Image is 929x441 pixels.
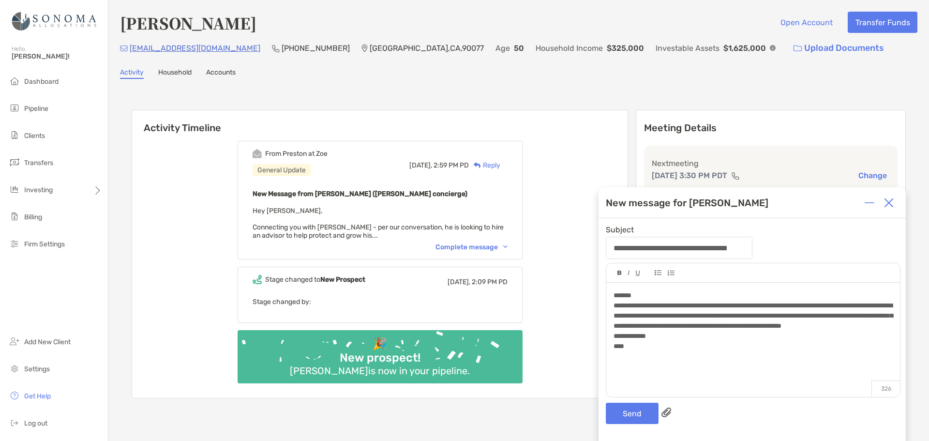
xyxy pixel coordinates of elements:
span: 2:09 PM PD [472,278,508,286]
b: New Prospect [320,275,365,284]
img: Event icon [253,149,262,158]
img: logout icon [9,417,20,428]
img: Info Icon [770,45,776,51]
p: 50 [514,42,524,54]
p: Stage changed by: [253,296,508,308]
div: [PERSON_NAME] is now in your pipeline. [286,365,474,377]
div: 🎉 [369,337,391,351]
span: Transfers [24,159,53,167]
span: Get Help [24,392,51,400]
span: [DATE], [448,278,470,286]
p: [DATE] 3:30 PM PDT [652,169,727,182]
span: 2:59 PM PD [434,161,469,169]
span: Log out [24,419,47,427]
p: 326 [871,380,900,397]
img: settings icon [9,363,20,374]
img: Location Icon [361,45,368,52]
button: Open Account [773,12,840,33]
img: Chevron icon [503,245,508,248]
p: Investable Assets [656,42,719,54]
span: Add New Client [24,338,71,346]
div: Stage changed to [265,275,365,284]
button: Transfer Funds [848,12,917,33]
img: Confetti [238,330,523,375]
img: paperclip attachments [661,408,671,417]
img: Zoe Logo [12,4,96,39]
div: Reply [469,160,500,170]
img: Email Icon [120,46,128,51]
img: investing icon [9,183,20,195]
img: Editor control icon [667,270,674,276]
img: Reply icon [474,162,481,168]
img: dashboard icon [9,75,20,87]
img: communication type [731,172,740,180]
span: Dashboard [24,77,59,86]
b: New Message from [PERSON_NAME] ([PERSON_NAME] concierge) [253,190,467,198]
label: Subject [606,226,634,234]
span: Billing [24,213,42,221]
img: button icon [794,45,802,52]
img: Editor control icon [635,271,640,276]
span: Investing [24,186,53,194]
p: $1,625,000 [723,42,766,54]
img: Phone Icon [272,45,280,52]
img: Event icon [253,275,262,284]
span: Hey [PERSON_NAME], Connecting you with [PERSON_NAME] - per our conversation, he is looking to hir... [253,207,504,240]
img: firm-settings icon [9,238,20,249]
img: transfers icon [9,156,20,168]
img: clients icon [9,129,20,141]
a: Accounts [206,68,236,79]
h6: Activity Timeline [132,110,628,134]
button: Change [855,170,890,181]
a: Activity [120,68,144,79]
div: New message for [PERSON_NAME] [606,197,768,209]
img: Editor control icon [628,271,629,275]
img: get-help icon [9,390,20,401]
div: Complete message [435,243,508,251]
div: New prospect! [336,351,424,365]
span: Pipeline [24,105,48,113]
p: [EMAIL_ADDRESS][DOMAIN_NAME] [130,42,260,54]
img: Expand or collapse [865,198,874,208]
div: General Update [253,164,311,176]
img: Editor control icon [655,270,661,275]
img: pipeline icon [9,102,20,114]
span: [PERSON_NAME]! [12,52,102,61]
p: [GEOGRAPHIC_DATA] , CA , 90077 [370,42,484,54]
span: Clients [24,132,45,140]
p: $325,000 [607,42,644,54]
p: Household Income [536,42,603,54]
p: Meeting Details [644,122,898,134]
button: Send [606,403,659,424]
img: billing icon [9,211,20,222]
span: Firm Settings [24,240,65,248]
span: [DATE], [409,161,432,169]
img: add_new_client icon [9,335,20,347]
p: Next meeting [652,157,890,169]
div: From Preston at Zoe [265,150,328,158]
p: [PHONE_NUMBER] [282,42,350,54]
a: Household [158,68,192,79]
img: Editor control icon [617,271,622,275]
p: Age [495,42,510,54]
img: Close [884,198,894,208]
h4: [PERSON_NAME] [120,12,256,34]
span: Settings [24,365,50,373]
a: Upload Documents [787,38,890,59]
